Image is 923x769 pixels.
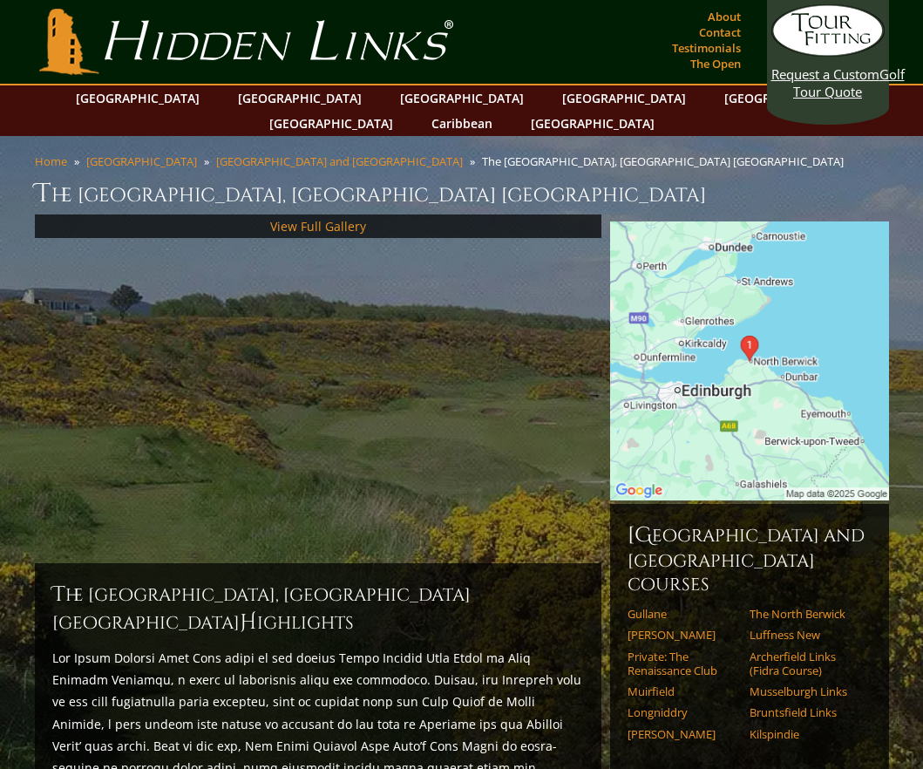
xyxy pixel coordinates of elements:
[35,176,889,211] h1: The [GEOGRAPHIC_DATA], [GEOGRAPHIC_DATA] [GEOGRAPHIC_DATA]
[610,221,889,500] img: Google Map of The North Berwick Golf Club, Beach Road, North Berwick, Scotland, United Kingdom
[750,650,860,678] a: Archerfield Links (Fidra Course)
[628,684,738,698] a: Muirfield
[750,684,860,698] a: Musselburgh Links
[261,111,402,136] a: [GEOGRAPHIC_DATA]
[628,521,872,596] h6: [GEOGRAPHIC_DATA] and [GEOGRAPHIC_DATA] Courses
[270,218,366,235] a: View Full Gallery
[695,20,745,44] a: Contact
[771,4,885,100] a: Request a CustomGolf Tour Quote
[628,650,738,678] a: Private: The Renaissance Club
[668,36,745,60] a: Testimonials
[750,607,860,621] a: The North Berwick
[216,153,463,169] a: [GEOGRAPHIC_DATA] and [GEOGRAPHIC_DATA]
[35,153,67,169] a: Home
[628,705,738,719] a: Longniddry
[686,51,745,76] a: The Open
[67,85,208,111] a: [GEOGRAPHIC_DATA]
[628,727,738,741] a: [PERSON_NAME]
[716,85,857,111] a: [GEOGRAPHIC_DATA]
[391,85,533,111] a: [GEOGRAPHIC_DATA]
[750,705,860,719] a: Bruntsfield Links
[482,153,851,169] li: The [GEOGRAPHIC_DATA], [GEOGRAPHIC_DATA] [GEOGRAPHIC_DATA]
[423,111,501,136] a: Caribbean
[750,628,860,642] a: Luffness New
[553,85,695,111] a: [GEOGRAPHIC_DATA]
[628,607,738,621] a: Gullane
[52,581,584,636] h2: The [GEOGRAPHIC_DATA], [GEOGRAPHIC_DATA] [GEOGRAPHIC_DATA] ighlights
[628,628,738,642] a: [PERSON_NAME]
[240,609,257,636] span: H
[522,111,663,136] a: [GEOGRAPHIC_DATA]
[86,153,197,169] a: [GEOGRAPHIC_DATA]
[771,65,879,83] span: Request a Custom
[750,727,860,741] a: Kilspindie
[229,85,370,111] a: [GEOGRAPHIC_DATA]
[703,4,745,29] a: About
